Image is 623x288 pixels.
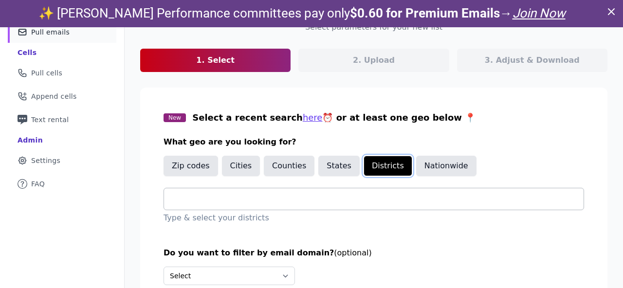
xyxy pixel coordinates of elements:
a: Settings [8,150,116,171]
button: Zip codes [164,156,218,176]
span: Text rental [31,115,69,125]
span: Settings [31,156,60,165]
button: Districts [364,156,412,176]
a: 1. Select [140,49,291,72]
button: Cities [222,156,260,176]
span: (optional) [334,248,371,257]
div: Cells [18,48,37,57]
span: Do you want to filter by email domain? [164,248,334,257]
button: States [318,156,360,176]
span: Pull emails [31,27,70,37]
a: Pull emails [8,21,116,43]
div: Admin [18,135,43,145]
a: Append cells [8,86,116,107]
span: Append cells [31,91,77,101]
a: Pull cells [8,62,116,84]
h3: What geo are you looking for? [164,136,584,148]
p: 2. Upload [353,54,395,66]
a: FAQ [8,173,116,195]
span: New [164,113,186,122]
a: Text rental [8,109,116,130]
p: 1. Select [196,54,235,66]
span: Select a recent search ⏰ or at least one geo below 📍 [192,112,476,123]
button: Counties [264,156,314,176]
p: 3. Adjust & Download [485,54,580,66]
span: FAQ [31,179,45,189]
span: Pull cells [31,68,62,78]
p: Type & select your districts [164,212,584,224]
button: Nationwide [416,156,476,176]
h4: Select parameters for your new list [305,21,442,33]
button: here [303,111,323,125]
